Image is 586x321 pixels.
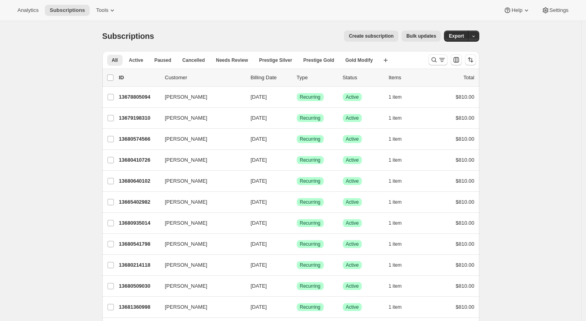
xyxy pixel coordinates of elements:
[160,301,240,313] button: [PERSON_NAME]
[346,115,359,121] span: Active
[119,114,159,122] p: 13679198310
[389,262,402,268] span: 1 item
[346,262,359,268] span: Active
[346,136,359,142] span: Active
[160,259,240,271] button: [PERSON_NAME]
[456,94,475,100] span: $810.00
[160,238,240,250] button: [PERSON_NAME]
[119,198,159,206] p: 13665402982
[346,241,359,247] span: Active
[499,5,535,16] button: Help
[259,57,292,63] span: Prestige Silver
[389,197,411,208] button: 1 item
[160,217,240,229] button: [PERSON_NAME]
[119,92,475,103] div: 13678805094[PERSON_NAME][DATE]SuccessRecurringSuccessActive1 item$810.00
[456,241,475,247] span: $810.00
[456,157,475,163] span: $810.00
[389,260,411,271] button: 1 item
[17,7,38,13] span: Analytics
[119,135,159,143] p: 13680574566
[456,220,475,226] span: $810.00
[96,7,108,13] span: Tools
[346,283,359,289] span: Active
[389,281,411,292] button: 1 item
[251,262,267,268] span: [DATE]
[160,91,240,103] button: [PERSON_NAME]
[346,199,359,205] span: Active
[300,178,321,184] span: Recurring
[456,115,475,121] span: $810.00
[251,157,267,163] span: [DATE]
[389,176,411,187] button: 1 item
[251,74,290,82] p: Billing Date
[389,113,411,124] button: 1 item
[300,115,321,121] span: Recurring
[345,57,373,63] span: Gold Modify
[160,280,240,292] button: [PERSON_NAME]
[549,7,569,13] span: Settings
[465,54,476,65] button: Sort the results
[300,136,321,142] span: Recurring
[165,93,208,101] span: [PERSON_NAME]
[456,199,475,205] span: $810.00
[346,178,359,184] span: Active
[389,92,411,103] button: 1 item
[165,177,208,185] span: [PERSON_NAME]
[344,31,398,42] button: Create subscription
[251,283,267,289] span: [DATE]
[456,178,475,184] span: $810.00
[119,239,475,250] div: 13680541798[PERSON_NAME][DATE]SuccessRecurringSuccessActive1 item$810.00
[300,94,321,100] span: Recurring
[119,155,475,166] div: 13680410726[PERSON_NAME][DATE]SuccessRecurringSuccessActive1 item$810.00
[389,115,402,121] span: 1 item
[389,199,402,205] span: 1 item
[160,133,240,145] button: [PERSON_NAME]
[389,155,411,166] button: 1 item
[346,157,359,163] span: Active
[165,114,208,122] span: [PERSON_NAME]
[300,262,321,268] span: Recurring
[129,57,143,63] span: Active
[406,33,436,39] span: Bulk updates
[511,7,522,13] span: Help
[379,55,392,66] button: Create new view
[160,196,240,208] button: [PERSON_NAME]
[389,178,402,184] span: 1 item
[389,136,402,142] span: 1 item
[119,156,159,164] p: 13680410726
[389,220,402,226] span: 1 item
[119,303,159,311] p: 13681360998
[346,220,359,226] span: Active
[165,240,208,248] span: [PERSON_NAME]
[183,57,205,63] span: Cancelled
[251,94,267,100] span: [DATE]
[456,262,475,268] span: $810.00
[119,93,159,101] p: 13678805094
[112,57,118,63] span: All
[346,304,359,310] span: Active
[119,260,475,271] div: 13680214118[PERSON_NAME][DATE]SuccessRecurringSuccessActive1 item$810.00
[389,304,402,310] span: 1 item
[456,304,475,310] span: $810.00
[389,239,411,250] button: 1 item
[297,74,336,82] div: Type
[165,74,244,82] p: Customer
[91,5,121,16] button: Tools
[119,282,159,290] p: 13680509030
[389,74,428,82] div: Items
[389,157,402,163] span: 1 item
[165,135,208,143] span: [PERSON_NAME]
[160,112,240,124] button: [PERSON_NAME]
[165,261,208,269] span: [PERSON_NAME]
[251,136,267,142] span: [DATE]
[119,261,159,269] p: 13680214118
[444,31,469,42] button: Export
[389,283,402,289] span: 1 item
[349,33,394,39] span: Create subscription
[165,303,208,311] span: [PERSON_NAME]
[160,154,240,166] button: [PERSON_NAME]
[165,156,208,164] span: [PERSON_NAME]
[389,218,411,229] button: 1 item
[165,198,208,206] span: [PERSON_NAME]
[119,134,475,145] div: 13680574566[PERSON_NAME][DATE]SuccessRecurringSuccessActive1 item$810.00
